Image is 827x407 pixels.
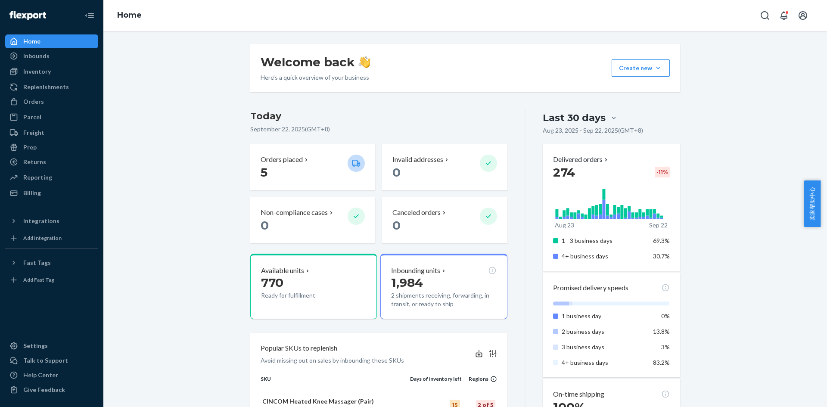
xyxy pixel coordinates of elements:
[261,73,370,82] p: Here’s a quick overview of your business
[553,155,609,165] button: Delivered orders
[250,125,507,134] p: September 22, 2025 ( GMT+8 )
[562,252,647,261] p: 4+ business days
[110,3,149,28] ol: breadcrumbs
[653,252,670,260] span: 30.7%
[775,7,793,24] button: Open notifications
[117,10,142,20] a: Home
[562,343,647,351] p: 3 business days
[261,54,370,70] h1: Welcome back
[23,37,40,46] div: Home
[261,275,283,290] span: 770
[5,95,98,109] a: Orders
[261,343,337,353] p: Popular SKUs to replenish
[655,167,670,177] div: -11 %
[392,208,441,217] p: Canceled orders
[661,312,670,320] span: 0%
[382,197,507,243] button: Canceled orders 0
[250,109,507,123] h3: Today
[250,254,377,319] button: Available units770Ready for fulfillment
[23,234,62,242] div: Add Integration
[5,368,98,382] a: Help Center
[5,186,98,200] a: Billing
[5,383,98,397] button: Give Feedback
[261,375,410,390] th: SKU
[5,256,98,270] button: Fast Tags
[23,143,37,152] div: Prep
[5,339,98,353] a: Settings
[5,231,98,245] a: Add Integration
[5,49,98,63] a: Inbounds
[23,158,46,166] div: Returns
[553,165,575,180] span: 274
[23,258,51,267] div: Fast Tags
[261,266,304,276] p: Available units
[23,173,52,182] div: Reporting
[5,140,98,154] a: Prep
[23,276,54,283] div: Add Fast Tag
[23,385,65,394] div: Give Feedback
[5,354,98,367] a: Talk to Support
[543,126,643,135] p: Aug 23, 2025 - Sep 22, 2025 ( GMT+8 )
[5,126,98,140] a: Freight
[553,283,628,293] p: Promised delivery speeds
[250,197,375,243] button: Non-compliance cases 0
[562,358,647,367] p: 4+ business days
[661,343,670,351] span: 3%
[81,7,98,24] button: Close Navigation
[358,56,370,68] img: hand-wave emoji
[555,221,574,230] p: Aug 23
[562,327,647,336] p: 2 business days
[261,208,328,217] p: Non-compliance cases
[794,7,811,24] button: Open account menu
[261,165,267,180] span: 5
[261,291,341,300] p: Ready for fulfillment
[553,389,604,399] p: On-time shipping
[23,342,48,350] div: Settings
[261,218,269,233] span: 0
[23,371,58,379] div: Help Center
[382,144,507,190] button: Invalid addresses 0
[23,52,50,60] div: Inbounds
[391,291,496,308] p: 2 shipments receiving, forwarding, in transit, or ready to ship
[653,328,670,335] span: 13.8%
[391,266,440,276] p: Inbounding units
[649,221,668,230] p: Sep 22
[5,155,98,169] a: Returns
[653,359,670,366] span: 83.2%
[23,113,41,121] div: Parcel
[392,218,401,233] span: 0
[5,273,98,287] a: Add Fast Tag
[562,312,647,320] p: 1 business day
[23,83,69,91] div: Replenishments
[261,155,303,165] p: Orders placed
[756,7,774,24] button: Open Search Box
[543,111,606,124] div: Last 30 days
[462,375,497,382] div: Regions
[23,356,68,365] div: Talk to Support
[5,65,98,78] a: Inventory
[9,11,46,20] img: Flexport logo
[23,128,44,137] div: Freight
[392,155,443,165] p: Invalid addresses
[562,236,647,245] p: 1 - 3 business days
[23,217,59,225] div: Integrations
[804,180,821,227] button: 卖家帮助中心
[5,214,98,228] button: Integrations
[23,189,41,197] div: Billing
[380,254,507,319] button: Inbounding units1,9842 shipments receiving, forwarding, in transit, or ready to ship
[410,375,462,390] th: Days of inventory left
[5,171,98,184] a: Reporting
[612,59,670,77] button: Create new
[392,165,401,180] span: 0
[5,80,98,94] a: Replenishments
[5,34,98,48] a: Home
[23,67,51,76] div: Inventory
[262,397,408,406] p: CINCOM Heated Knee Massager (Pair)
[23,97,44,106] div: Orders
[391,275,423,290] span: 1,984
[261,356,404,365] p: Avoid missing out on sales by inbounding these SKUs
[653,237,670,244] span: 69.3%
[250,144,375,190] button: Orders placed 5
